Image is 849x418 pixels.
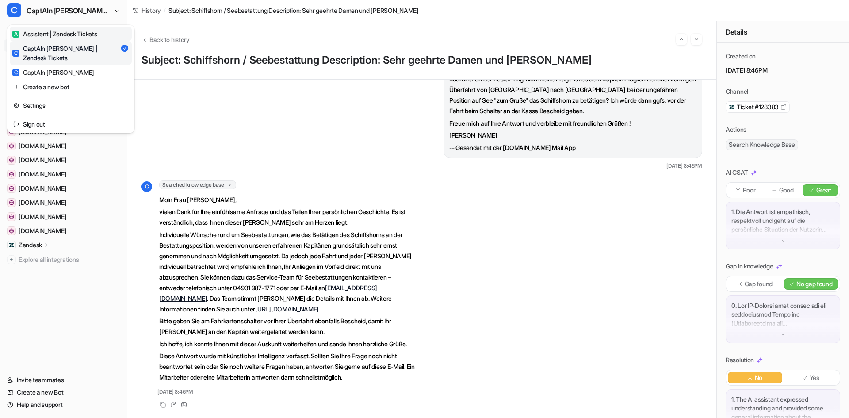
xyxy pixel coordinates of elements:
[12,44,120,62] div: CaptAIn [PERSON_NAME] | Zendesk Tickets
[12,69,19,76] span: C
[12,31,19,38] span: A
[12,50,19,57] span: C
[7,25,134,133] div: CCaptAIn [PERSON_NAME] | Zendesk Tickets
[10,98,132,113] a: Settings
[13,82,19,92] img: reset
[7,3,21,17] span: C
[13,101,19,110] img: reset
[12,68,94,77] div: CaptAIn [PERSON_NAME]
[10,80,132,94] a: Create a new bot
[12,29,97,38] div: Assistent | Zendesk Tickets
[13,119,19,129] img: reset
[10,117,132,131] a: Sign out
[27,4,112,17] span: CaptAIn [PERSON_NAME] | Zendesk Tickets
